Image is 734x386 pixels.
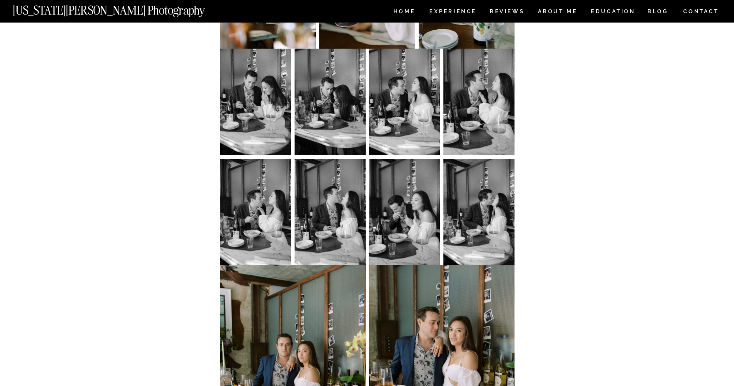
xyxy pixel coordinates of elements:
a: HOME [392,9,417,16]
a: Experience [429,9,476,16]
a: [US_STATE][PERSON_NAME] Photography [13,4,235,12]
a: EDUCATION [590,9,636,16]
a: CONTACT [683,7,719,16]
img: east village engagement [443,49,515,155]
a: BLOG [647,9,669,16]
a: REVIEWS [490,9,523,16]
a: ABOUT ME [537,9,578,16]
